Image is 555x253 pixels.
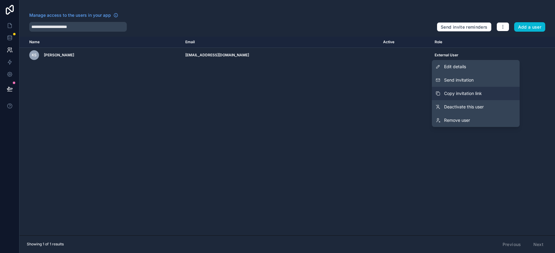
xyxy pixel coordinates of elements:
span: Copy invitation link [444,90,482,97]
th: Active [379,37,431,48]
a: Deactivate this user [432,100,520,114]
button: Send invite reminders [437,22,491,32]
th: Name [20,37,182,48]
span: KS [32,53,37,58]
th: Role [431,37,518,48]
div: scrollable content [20,37,555,235]
a: Remove user [432,114,520,127]
button: Send invitation [432,73,520,87]
span: External User [435,53,458,58]
span: Showing 1 of 1 results [27,242,64,247]
button: Copy invitation link [432,87,520,100]
th: Email [182,37,379,48]
button: Add a user [514,22,546,32]
span: [PERSON_NAME] [44,53,74,58]
span: Manage access to the users in your app [29,12,111,18]
span: Send invitation [444,77,474,83]
a: Edit details [432,60,520,73]
span: Remove user [444,117,470,123]
span: Deactivate this user [444,104,484,110]
td: [EMAIL_ADDRESS][DOMAIN_NAME] [182,48,379,63]
a: Manage access to the users in your app [29,12,118,18]
span: Edit details [444,64,466,70]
